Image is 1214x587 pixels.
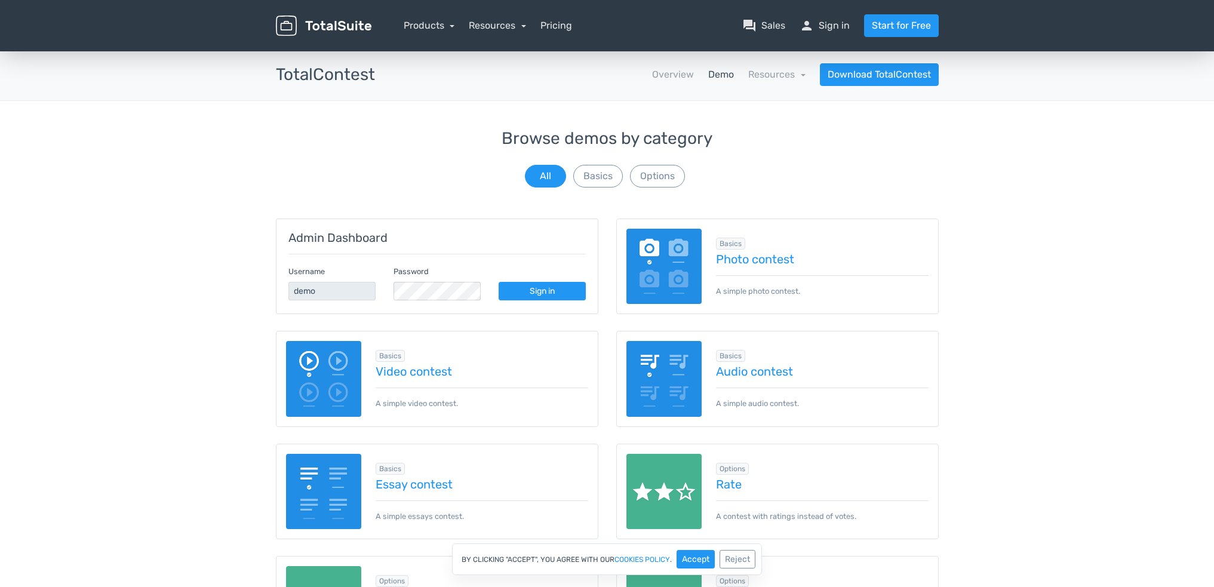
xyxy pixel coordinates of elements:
[614,556,670,563] a: cookies policy
[716,365,929,378] a: Audio contest
[748,69,806,80] a: Resources
[708,67,734,82] a: Demo
[376,500,588,522] p: A simple essays contest.
[742,19,785,33] a: question_answerSales
[716,500,929,522] p: A contest with ratings instead of votes.
[626,454,702,530] img: rate.png.webp
[469,20,526,31] a: Resources
[626,229,702,305] img: image-poll.png.webp
[716,478,929,491] a: Rate
[452,543,762,575] div: By clicking "Accept", you agree with our .
[286,454,362,530] img: essay-contest.png.webp
[677,550,715,568] button: Accept
[286,341,362,417] img: video-poll.png.webp
[716,350,745,362] span: Browse all in Basics
[652,67,694,82] a: Overview
[525,165,566,188] button: All
[394,266,429,277] label: Password
[573,165,623,188] button: Basics
[864,14,939,37] a: Start for Free
[276,16,371,36] img: TotalSuite for WordPress
[716,463,749,475] span: Browse all in Options
[288,231,586,244] h5: Admin Dashboard
[376,365,588,378] a: Video contest
[376,388,588,409] p: A simple video contest.
[820,63,939,86] a: Download TotalContest
[376,478,588,491] a: Essay contest
[376,575,408,587] span: Browse all in Options
[716,238,745,250] span: Browse all in Basics
[276,66,375,84] h3: TotalContest
[630,165,685,188] button: Options
[276,130,939,148] h3: Browse demos by category
[716,575,749,587] span: Browse all in Options
[540,19,572,33] a: Pricing
[376,350,405,362] span: Browse all in Basics
[404,20,455,31] a: Products
[800,19,814,33] span: person
[288,266,325,277] label: Username
[800,19,850,33] a: personSign in
[716,275,929,297] p: A simple photo contest.
[716,253,929,266] a: Photo contest
[376,463,405,475] span: Browse all in Basics
[720,550,755,568] button: Reject
[499,282,586,300] a: Sign in
[742,19,757,33] span: question_answer
[716,388,929,409] p: A simple audio contest.
[626,341,702,417] img: audio-poll.png.webp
